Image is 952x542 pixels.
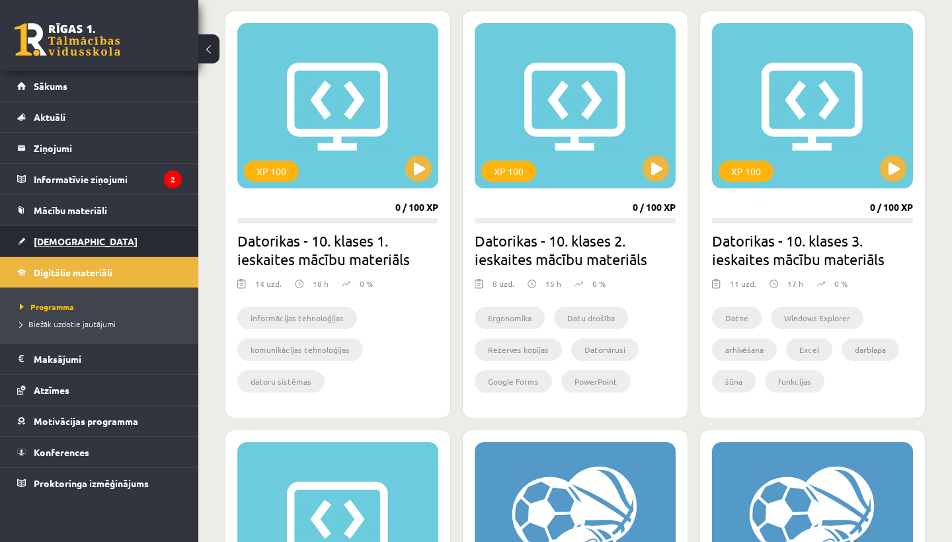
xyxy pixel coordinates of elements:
[34,111,65,123] span: Aktuāli
[571,338,639,361] li: Datorvīrusi
[17,102,182,132] a: Aktuāli
[554,307,628,329] li: Datu drošība
[17,133,182,163] a: Ziņojumi
[834,278,848,290] p: 0 %
[20,301,74,312] span: Programma
[561,370,631,393] li: PowerPoint
[730,278,756,297] div: 11 uzd.
[34,446,89,458] span: Konferences
[237,338,363,361] li: komunikācijas tehnoloģijas
[237,307,357,329] li: informācijas tehnoloģijas
[34,477,149,489] span: Proktoringa izmēģinājums
[592,278,606,290] p: 0 %
[15,23,120,56] a: Rīgas 1. Tālmācības vidusskola
[34,344,182,374] legend: Maksājumi
[34,384,69,396] span: Atzīmes
[17,257,182,288] a: Digitālie materiāli
[237,231,438,268] h2: Datorikas - 10. klases 1. ieskaites mācību materiāls
[17,164,182,194] a: Informatīvie ziņojumi2
[17,344,182,374] a: Maksājumi
[34,164,182,194] legend: Informatīvie ziņojumi
[34,80,67,92] span: Sākums
[244,161,299,182] div: XP 100
[545,278,561,290] p: 15 h
[360,278,373,290] p: 0 %
[237,370,325,393] li: datoru sistēmas
[712,338,777,361] li: arhivēšana
[765,370,824,393] li: funkcijas
[712,370,756,393] li: šūna
[34,415,138,427] span: Motivācijas programma
[786,338,832,361] li: Excel
[17,468,182,498] a: Proktoringa izmēģinājums
[34,235,138,247] span: [DEMOGRAPHIC_DATA]
[842,338,899,361] li: darblapa
[34,204,107,216] span: Mācību materiāli
[475,231,676,268] h2: Datorikas - 10. klases 2. ieskaites mācību materiāls
[17,375,182,405] a: Atzīmes
[313,278,329,290] p: 18 h
[719,161,773,182] div: XP 100
[712,231,913,268] h2: Datorikas - 10. klases 3. ieskaites mācību materiāls
[34,133,182,163] legend: Ziņojumi
[787,278,803,290] p: 17 h
[20,319,116,329] span: Biežāk uzdotie jautājumi
[164,171,182,188] i: 2
[17,406,182,436] a: Motivācijas programma
[20,301,185,313] a: Programma
[481,161,536,182] div: XP 100
[17,226,182,256] a: [DEMOGRAPHIC_DATA]
[255,278,282,297] div: 14 uzd.
[17,71,182,101] a: Sākums
[20,318,185,330] a: Biežāk uzdotie jautājumi
[771,307,863,329] li: Windows Explorer
[712,307,762,329] li: Datne
[493,278,514,297] div: 8 uzd.
[475,338,562,361] li: Rezerves kopijas
[34,266,112,278] span: Digitālie materiāli
[17,195,182,225] a: Mācību materiāli
[475,307,545,329] li: Ergonomika
[17,437,182,467] a: Konferences
[475,370,552,393] li: Google Forms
